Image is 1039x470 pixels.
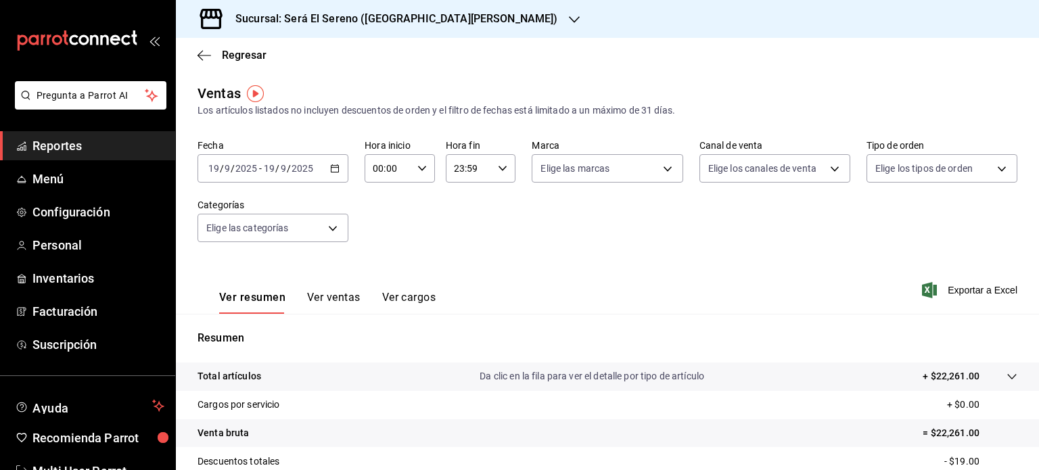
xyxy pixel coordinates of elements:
span: / [287,163,291,174]
label: Categorías [198,200,348,210]
label: Hora fin [446,141,516,150]
p: - $19.00 [944,454,1017,469]
span: Facturación [32,302,164,321]
button: Ver cargos [382,291,436,314]
label: Hora inicio [365,141,435,150]
span: Suscripción [32,335,164,354]
span: Ayuda [32,398,147,414]
span: Personal [32,236,164,254]
span: / [275,163,279,174]
p: Descuentos totales [198,454,279,469]
span: Menú [32,170,164,188]
p: + $22,261.00 [923,369,979,383]
span: / [220,163,224,174]
label: Canal de venta [699,141,850,150]
span: Elige los canales de venta [708,162,816,175]
input: ---- [291,163,314,174]
label: Tipo de orden [867,141,1017,150]
p: Total artículos [198,369,261,383]
a: Pregunta a Parrot AI [9,98,166,112]
input: -- [280,163,287,174]
span: Reportes [32,137,164,155]
label: Marca [532,141,683,150]
p: Cargos por servicio [198,398,280,412]
button: open_drawer_menu [149,35,160,46]
button: Pregunta a Parrot AI [15,81,166,110]
label: Fecha [198,141,348,150]
span: Configuración [32,203,164,221]
div: navigation tabs [219,291,436,314]
p: Da clic en la fila para ver el detalle por tipo de artículo [480,369,704,383]
input: -- [263,163,275,174]
span: Regresar [222,49,267,62]
span: Elige los tipos de orden [875,162,973,175]
span: Pregunta a Parrot AI [37,89,145,103]
span: - [259,163,262,174]
p: + $0.00 [947,398,1017,412]
p: Resumen [198,330,1017,346]
span: Inventarios [32,269,164,287]
span: Elige las categorías [206,221,289,235]
p: = $22,261.00 [923,426,1017,440]
span: / [231,163,235,174]
input: ---- [235,163,258,174]
h3: Sucursal: Será El Sereno ([GEOGRAPHIC_DATA][PERSON_NAME]) [225,11,558,27]
input: -- [208,163,220,174]
button: Exportar a Excel [925,282,1017,298]
span: Elige las marcas [540,162,609,175]
span: Recomienda Parrot [32,429,164,447]
img: Tooltip marker [247,85,264,102]
button: Ver resumen [219,291,285,314]
div: Ventas [198,83,241,103]
div: Los artículos listados no incluyen descuentos de orden y el filtro de fechas está limitado a un m... [198,103,1017,118]
input: -- [224,163,231,174]
button: Ver ventas [307,291,361,314]
button: Regresar [198,49,267,62]
p: Venta bruta [198,426,249,440]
